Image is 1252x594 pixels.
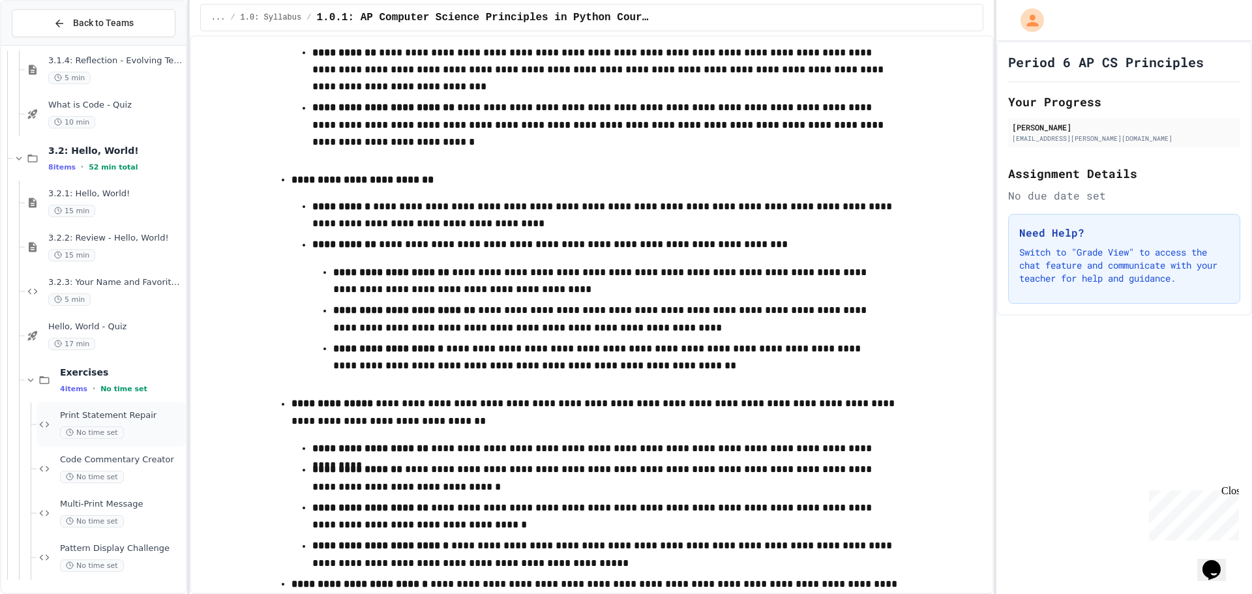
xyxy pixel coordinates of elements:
span: No time set [60,559,124,572]
span: 52 min total [89,163,138,171]
span: • [81,162,83,172]
span: No time set [60,426,124,439]
div: [PERSON_NAME] [1012,121,1236,133]
div: [EMAIL_ADDRESS][PERSON_NAME][DOMAIN_NAME] [1012,134,1236,143]
span: No time set [60,471,124,483]
span: / [230,12,235,23]
button: Back to Teams [12,9,175,37]
span: 3.2: Hello, World! [48,145,183,156]
div: Chat with us now!Close [5,5,90,83]
span: 8 items [48,163,76,171]
span: 15 min [48,205,95,217]
span: Multi-Print Message [60,499,183,510]
span: 3.2.1: Hello, World! [48,188,183,200]
span: Code Commentary Creator [60,454,183,466]
span: No time set [100,385,147,393]
span: 17 min [48,338,95,350]
span: No time set [60,515,124,527]
iframe: chat widget [1197,542,1239,581]
span: 3.2.3: Your Name and Favorite Movie [48,277,183,288]
h1: Period 6 AP CS Principles [1008,53,1204,71]
span: 3.2.2: Review - Hello, World! [48,233,183,244]
span: 3.1.4: Reflection - Evolving Technology [48,55,183,67]
span: Hello, World - Quiz [48,321,183,333]
span: 1.0.1: AP Computer Science Principles in Python Course Syllabus [316,10,650,25]
span: 1.0: Syllabus [241,12,302,23]
span: ... [211,12,226,23]
div: No due date set [1008,188,1240,203]
span: 10 min [48,116,95,128]
div: My Account [1007,5,1047,35]
span: • [93,383,95,394]
span: 5 min [48,72,91,84]
span: Pattern Display Challenge [60,543,183,554]
span: Print Statement Repair [60,410,183,421]
span: 5 min [48,293,91,306]
span: 15 min [48,249,95,261]
span: Back to Teams [73,16,134,30]
span: Exercises [60,366,183,378]
span: / [306,12,311,23]
h3: Need Help? [1019,225,1229,241]
h2: Your Progress [1008,93,1240,111]
iframe: chat widget [1144,485,1239,541]
span: 4 items [60,385,87,393]
h2: Assignment Details [1008,164,1240,183]
p: Switch to "Grade View" to access the chat feature and communicate with your teacher for help and ... [1019,246,1229,285]
span: What is Code - Quiz [48,100,183,111]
